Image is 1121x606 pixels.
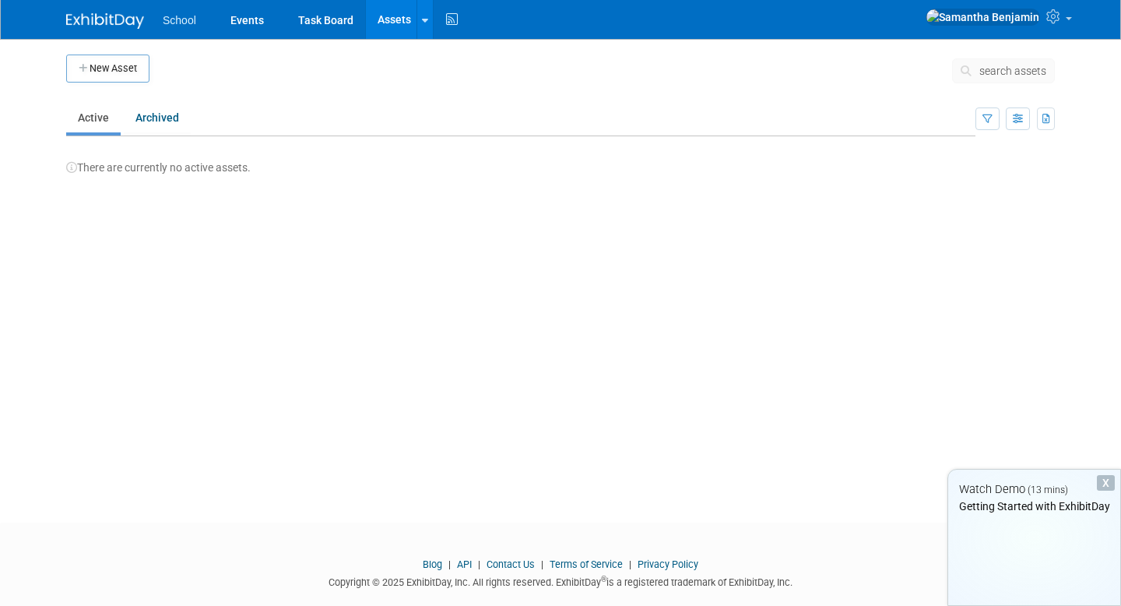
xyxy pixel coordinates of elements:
span: | [445,558,455,570]
span: search assets [979,65,1046,77]
div: Getting Started with ExhibitDay [948,499,1120,514]
img: Samantha Benjamin [926,9,1040,26]
span: (13 mins) [1028,484,1068,495]
img: ExhibitDay [66,13,144,29]
a: Active [66,103,121,132]
a: API [457,558,472,570]
button: search assets [952,58,1055,83]
a: Archived [124,103,191,132]
div: Watch Demo [948,481,1120,498]
button: New Asset [66,55,149,83]
sup: ® [601,575,606,583]
a: Contact Us [487,558,535,570]
span: | [625,558,635,570]
span: | [474,558,484,570]
a: Blog [423,558,442,570]
a: Terms of Service [550,558,623,570]
a: Privacy Policy [638,558,698,570]
div: Dismiss [1097,475,1115,491]
span: School [163,14,196,26]
span: | [537,558,547,570]
div: There are currently no active assets. [66,144,1055,175]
